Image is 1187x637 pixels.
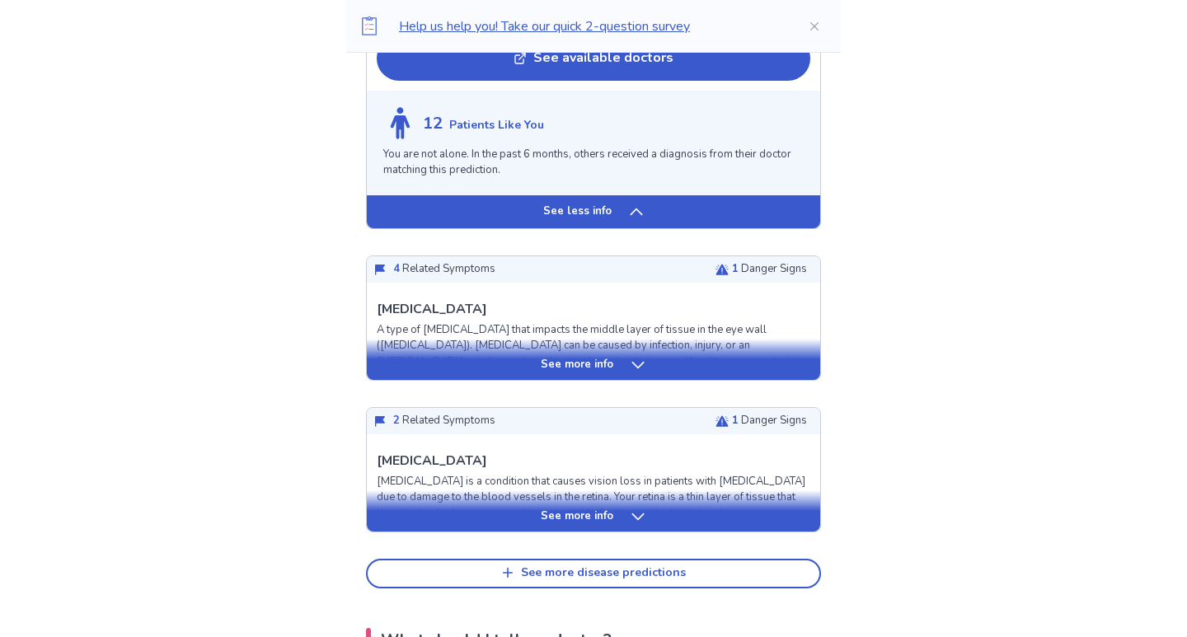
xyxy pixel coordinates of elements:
[541,508,613,525] p: See more info
[541,357,613,373] p: See more info
[732,413,807,429] p: Danger Signs
[423,111,443,136] p: 12
[521,566,686,580] div: See more disease predictions
[393,413,495,429] p: Related Symptoms
[393,261,495,278] p: Related Symptoms
[377,451,487,471] p: [MEDICAL_DATA]
[366,559,821,588] button: See more disease predictions
[393,413,400,428] span: 2
[393,261,400,276] span: 4
[732,261,807,278] p: Danger Signs
[377,474,810,555] p: [MEDICAL_DATA] is a condition that causes vision loss in patients with [MEDICAL_DATA] due to dama...
[732,261,739,276] span: 1
[377,30,810,81] a: See available doctors
[543,204,612,220] p: See less info
[377,36,810,81] button: See available doctors
[383,147,804,179] p: You are not alone. In the past 6 months, others received a diagnosis from their doctor matching t...
[732,413,739,428] span: 1
[377,299,487,319] p: [MEDICAL_DATA]
[449,116,544,133] p: Patients Like You
[399,16,781,36] p: Help us help you! Take our quick 2-question survey
[377,322,810,386] p: A type of [MEDICAL_DATA] that impacts the middle layer of tissue in the eye wall ([MEDICAL_DATA])...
